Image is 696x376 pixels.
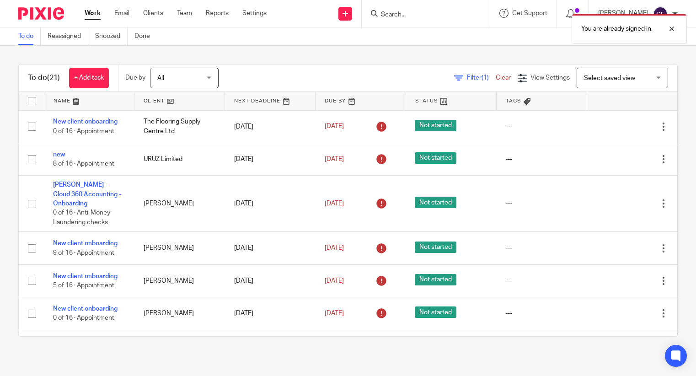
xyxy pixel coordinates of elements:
a: Team [177,9,192,18]
a: + Add task [69,68,109,88]
span: (21) [47,74,60,81]
td: [DATE] [225,297,316,330]
span: View Settings [530,75,570,81]
span: [DATE] [325,310,344,317]
span: 0 of 16 · Appointment [53,315,114,322]
div: --- [505,199,578,208]
a: New client onboarding [53,240,118,247]
a: Snoozed [95,27,128,45]
div: --- [505,243,578,252]
td: URUZ Limited [134,143,225,175]
div: --- [505,122,578,131]
a: Work [85,9,101,18]
span: [DATE] [325,124,344,130]
span: 0 of 16 · Appointment [53,128,114,134]
td: [DATE] [225,176,316,232]
td: [PERSON_NAME] [134,176,225,232]
span: Not started [415,120,456,131]
span: Not started [415,197,456,208]
a: Done [134,27,157,45]
span: All [157,75,164,81]
td: [PERSON_NAME] [134,232,225,264]
div: --- [505,276,578,285]
span: Not started [415,152,456,164]
a: New client onboarding [53,306,118,312]
span: Filter [467,75,496,81]
td: The Flooring Supply Centre Ltd [134,110,225,143]
span: 5 of 16 · Appointment [53,282,114,289]
td: [DATE] [225,110,316,143]
a: Settings [242,9,267,18]
td: [PERSON_NAME] [134,264,225,297]
div: --- [505,309,578,318]
a: To do [18,27,41,45]
span: [DATE] [325,278,344,284]
p: You are already signed in. [581,24,653,33]
h1: To do [28,73,60,83]
span: Tags [506,98,521,103]
span: 0 of 16 · Anti-Money Laundering checks [53,210,110,226]
span: Not started [415,274,456,285]
span: Select saved view [584,75,635,81]
a: Reports [206,9,229,18]
span: Not started [415,242,456,253]
td: [DATE] [225,264,316,297]
td: [DATE] [225,330,316,362]
div: --- [505,155,578,164]
span: [DATE] [325,245,344,251]
td: [DATE] [225,143,316,175]
p: Due by [125,73,145,82]
span: [DATE] [325,156,344,162]
a: Reassigned [48,27,88,45]
a: Clear [496,75,511,81]
span: (1) [482,75,489,81]
td: [PERSON_NAME] [134,297,225,330]
span: 8 of 16 · Appointment [53,161,114,167]
a: Clients [143,9,163,18]
img: Pixie [18,7,64,20]
td: [PERSON_NAME] Fencing Services [134,330,225,362]
a: [PERSON_NAME] - Cloud 360 Accounting - Onboarding [53,182,121,207]
a: Email [114,9,129,18]
a: New client onboarding [53,118,118,125]
span: [DATE] [325,200,344,207]
span: Not started [415,306,456,318]
span: 9 of 16 · Appointment [53,250,114,256]
a: New client onboarding [53,273,118,279]
td: [DATE] [225,232,316,264]
a: new [53,151,65,158]
img: svg%3E [653,6,668,21]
